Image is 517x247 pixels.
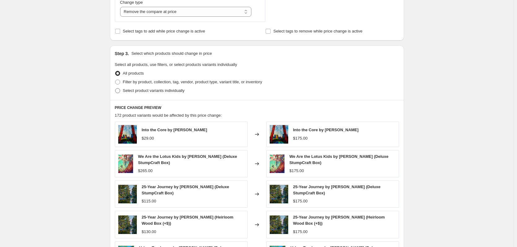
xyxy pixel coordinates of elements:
span: 25-Year Journey by [PERSON_NAME] (Deluxe StumpCraft Box) [293,184,380,195]
span: Select tags to remove while price change is active [273,29,363,33]
img: We_Are_the_Lotus_Children_80x.png [118,154,133,173]
span: We Are the Lotus Kids by [PERSON_NAME] (Deluxe StumpCraft Box) [138,154,237,165]
span: 172 product variants would be affected by this price change: [115,113,222,118]
span: 25-Year Journey by [PERSON_NAME] (Deluxe StumpCraft Box) [142,184,229,195]
h2: Step 3. [115,50,129,57]
div: $175.00 [293,229,308,235]
div: $265.00 [138,168,153,174]
span: All products [123,71,144,76]
span: Select tags to add while price change is active [123,29,205,33]
img: JanetMacKay25-YearJourneysmall_80x.jpg [270,215,288,234]
div: $29.00 [142,135,154,141]
div: $175.00 [293,135,308,141]
img: We_Are_the_Lotus_Children_80x.png [270,154,285,173]
span: 25-Year Journey by [PERSON_NAME] (Heirloom Wood Box (+$)) [142,215,233,226]
h6: PRICE CHANGE PREVIEW [115,105,399,110]
span: Filter by product, collection, tag, vendor, product type, variant title, or inventory [123,80,262,84]
span: 25-Year Journey by [PERSON_NAME] (Heirloom Wood Box (+$)) [293,215,385,226]
img: JanetMacKay25-YearJourneysmall_80x.jpg [118,215,137,234]
div: $175.00 [293,198,308,204]
img: JanetMacKay25-YearJourneysmall_80x.jpg [118,185,137,203]
span: We Are the Lotus Kids by [PERSON_NAME] (Deluxe StumpCraft Box) [289,154,389,165]
p: Select which products should change in price [131,50,212,57]
div: $115.00 [142,198,156,204]
div: $130.00 [142,229,156,235]
img: 180748-IntotheCore_80x.jpg [118,125,137,144]
img: JanetMacKay25-YearJourneysmall_80x.jpg [270,185,288,203]
span: Select all products, use filters, or select products variants individually [115,62,237,67]
img: 180748-IntotheCore_80x.jpg [270,125,288,144]
div: $175.00 [289,168,304,174]
span: Select product variants individually [123,88,185,93]
span: Into the Core by [PERSON_NAME] [293,128,359,132]
span: Into the Core by [PERSON_NAME] [142,128,207,132]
